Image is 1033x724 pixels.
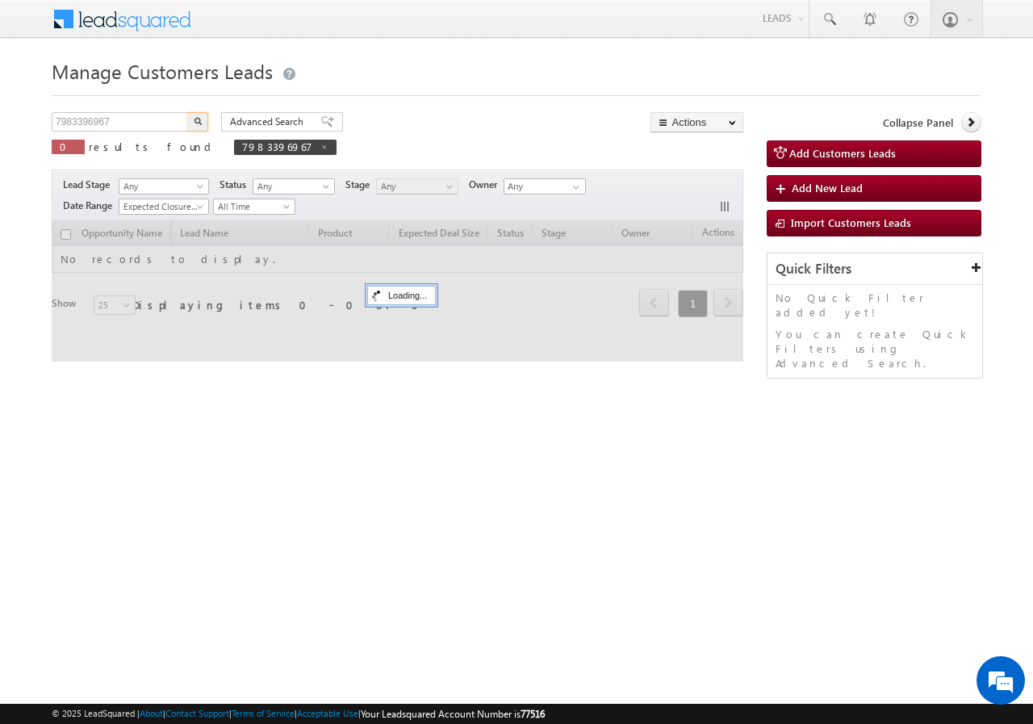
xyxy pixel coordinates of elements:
a: About [140,708,163,718]
input: Type to Search [504,178,586,195]
a: Show All Items [564,179,584,195]
p: No Quick Filter added yet! [776,291,974,320]
span: Expected Closure Date [119,199,203,214]
span: Advanced Search [230,115,308,129]
span: Import Customers Leads [791,216,911,229]
a: Acceptable Use [297,708,358,718]
span: Stage [345,178,376,192]
span: Add Customers Leads [789,146,896,160]
span: 0 [60,140,77,153]
a: Expected Closure Date [119,199,209,215]
span: Any [253,179,330,194]
a: Contact Support [165,708,229,718]
span: © 2025 LeadSquared | | | | | [52,706,545,722]
p: You can create Quick Filters using Advanced Search. [776,327,974,370]
div: Loading... [367,286,436,305]
a: Terms of Service [232,708,295,718]
span: Status [220,178,253,192]
a: Any [119,178,209,195]
span: Your Leadsquared Account Number is [361,708,545,720]
span: All Time [214,199,291,214]
span: Owner [469,178,504,192]
span: Any [119,179,203,194]
span: Add New Lead [792,181,863,195]
span: results found [89,140,217,153]
span: 7983396967 [242,140,312,153]
span: Manage Customers Leads [52,58,273,84]
a: Any [376,178,458,195]
button: Actions [650,112,743,132]
span: 77516 [521,708,545,720]
span: Collapse Panel [883,115,953,130]
span: Any [377,179,454,194]
a: Any [253,178,335,195]
span: Lead Stage [63,178,116,192]
img: Search [194,117,202,125]
a: All Time [213,199,295,215]
div: Quick Filters [767,253,982,285]
span: Date Range [63,199,119,213]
